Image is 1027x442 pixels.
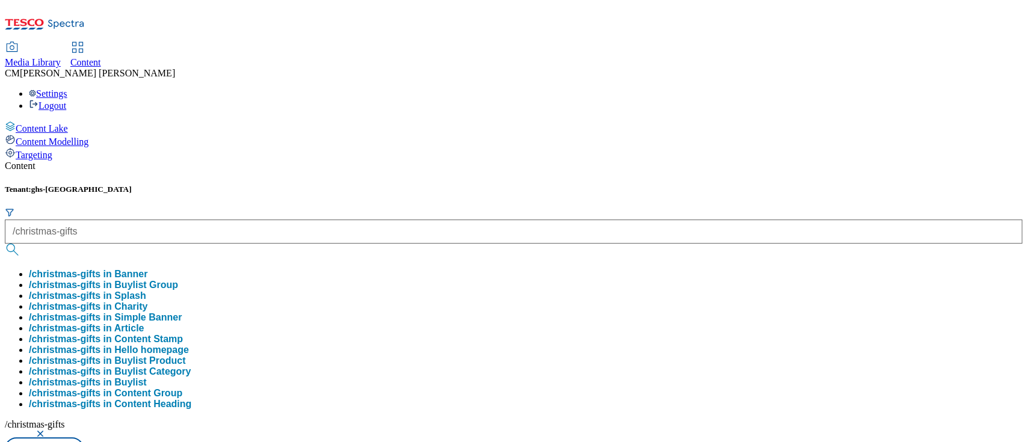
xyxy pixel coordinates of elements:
[29,355,186,366] button: /christmas-gifts in Buylist Product
[16,123,68,134] span: Content Lake
[29,345,189,355] button: /christmas-gifts in Hello homepage
[70,57,101,67] span: Content
[29,323,144,334] button: /christmas-gifts in Article
[5,185,1022,194] h5: Tenant:
[29,399,191,410] button: /christmas-gifts in Content Heading
[20,68,175,78] span: [PERSON_NAME] [PERSON_NAME]
[5,219,1022,244] input: Search
[29,312,182,323] button: /christmas-gifts in Simple Banner
[29,355,186,366] div: /christmas-gifts in
[29,345,189,355] div: /christmas-gifts in
[5,419,65,429] span: /christmas-gifts
[29,301,147,312] button: /christmas-gifts in Charity
[29,366,191,377] button: /christmas-gifts in Buylist Category
[5,147,1022,161] a: Targeting
[29,88,67,99] a: Settings
[114,377,146,387] span: Buylist
[31,185,132,194] span: ghs-[GEOGRAPHIC_DATA]
[70,43,101,68] a: Content
[5,161,1022,171] div: Content
[29,269,147,280] button: /christmas-gifts in Banner
[29,334,183,345] button: /christmas-gifts in Content Stamp
[114,355,185,366] span: Buylist Product
[5,207,14,217] svg: Search Filters
[16,137,88,147] span: Content Modelling
[29,377,147,388] div: /christmas-gifts in
[5,68,20,78] span: CM
[29,290,146,301] button: /christmas-gifts in Splash
[5,134,1022,147] a: Content Modelling
[16,150,52,160] span: Targeting
[5,57,61,67] span: Media Library
[114,345,189,355] span: Hello homepage
[29,100,66,111] a: Logout
[29,388,182,399] button: /christmas-gifts in Content Group
[29,377,147,388] button: /christmas-gifts in Buylist
[5,121,1022,134] a: Content Lake
[5,43,61,68] a: Media Library
[29,280,178,290] button: /christmas-gifts in Buylist Group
